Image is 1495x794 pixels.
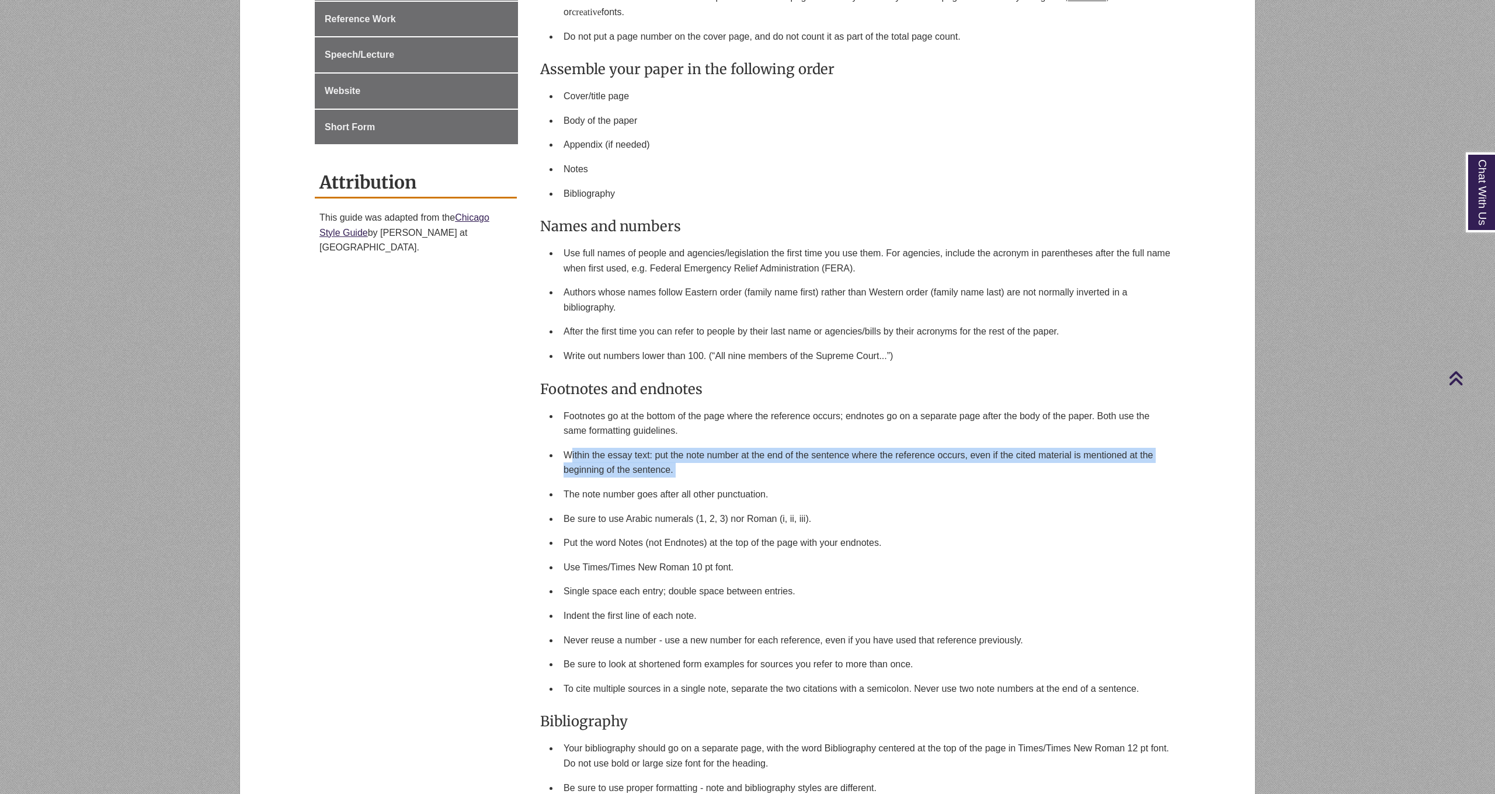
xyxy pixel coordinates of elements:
[319,213,489,238] a: Chicago Style Guide
[559,604,1176,628] li: Indent the first line of each note.
[559,404,1176,443] li: Footnotes go at the bottom of the page where the reference occurs; endnotes go on a separate page...
[559,280,1176,319] li: Authors whose names follow Eastern order (family name first) rather than Western order (family na...
[559,555,1176,580] li: Use Times/Times New Roman 10 pt font.
[315,168,517,198] h2: Attribution
[1448,370,1492,386] a: Back to Top
[559,736,1176,775] li: Your bibliography should go on a separate page, with the word Bibliography centered at the top of...
[540,60,1176,78] h3: Assemble your paper in the following order
[559,109,1176,133] li: Body of the paper
[559,25,1176,49] li: Do not put a page number on the cover page, and do not count it as part of the total page count.
[559,133,1176,157] li: Appendix (if needed)
[319,210,512,255] p: This guide was adapted from the by [PERSON_NAME] at [GEOGRAPHIC_DATA].
[315,110,518,145] a: Short Form
[572,7,602,17] span: creative
[315,37,518,72] a: Speech/Lecture
[540,380,1176,398] h3: Footnotes and endnotes
[540,712,1176,730] h3: Bibliography
[559,84,1176,109] li: Cover/title page
[559,652,1176,677] li: Be sure to look at shortened form examples for sources you refer to more than once.
[559,579,1176,604] li: Single space each entry; double space between entries.
[559,628,1176,653] li: Never reuse a number - use a new number for each reference, even if you have used that reference ...
[559,482,1176,507] li: The note number goes after all other punctuation.
[559,677,1176,701] li: To cite multiple sources in a single note, separate the two citations with a semicolon. Never use...
[315,2,518,37] a: Reference Work
[315,74,518,109] a: Website
[559,241,1176,280] li: Use full names of people and agencies/legislation the first time you use them. For agencies, incl...
[559,182,1176,206] li: Bibliography
[559,344,1176,368] li: Write out numbers lower than 100. (“All nine members of the Supreme Court...”)
[325,14,396,24] span: Reference Work
[325,86,360,96] span: Website
[559,157,1176,182] li: Notes
[559,507,1176,531] li: Be sure to use Arabic numerals (1, 2, 3) nor Roman (i, ii, iii).
[540,217,1176,235] h3: Names and numbers
[559,319,1176,344] li: After the first time you can refer to people by their last name or agencies/bills by their acrony...
[325,122,375,132] span: Short Form
[559,443,1176,482] li: Within the essay text: put the note number at the end of the sentence where the reference occurs,...
[559,531,1176,555] li: Put the word Notes (not Endnotes) at the top of the page with your endnotes.
[325,50,394,60] span: Speech/Lecture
